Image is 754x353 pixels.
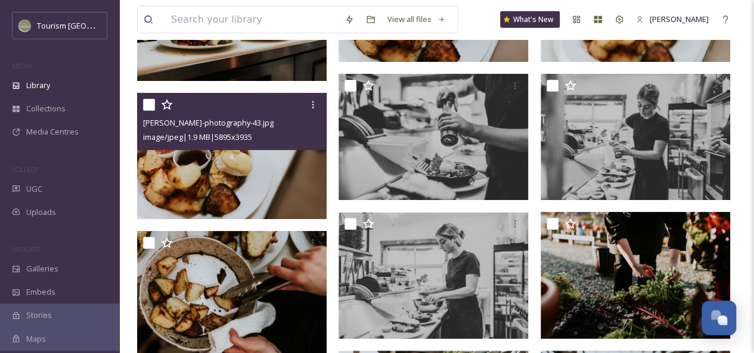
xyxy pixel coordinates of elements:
img: Abbotsford_Snapsea.png [19,20,31,32]
span: [PERSON_NAME]-photography-43.jpg [143,117,274,128]
span: image/jpeg | 1.9 MB | 5895 x 3935 [143,132,252,142]
span: Tourism [GEOGRAPHIC_DATA] [37,20,144,31]
img: robyn-bessenger-photography-35.jpg [541,212,730,338]
span: Stories [26,310,52,321]
img: robyn-bessenger-photography-43.jpg [137,93,327,219]
span: Media Centres [26,126,79,138]
span: [PERSON_NAME] [650,14,709,24]
span: Galleries [26,263,58,274]
span: Library [26,80,50,91]
img: robyn-bessenger-photography-36.jpg [339,213,528,339]
span: Uploads [26,207,56,218]
span: MEDIA [12,61,33,70]
a: View all files [381,8,451,31]
img: robyn-bessenger-photography-38.jpg [541,74,730,200]
span: WIDGETS [12,245,39,254]
input: Search your library [165,7,339,33]
img: robyn-bessenger-photography-39.jpg [339,74,528,200]
span: UGC [26,183,42,195]
button: Open Chat [702,301,736,335]
span: Embeds [26,286,55,298]
span: Maps [26,333,46,345]
span: Collections [26,103,66,114]
span: COLLECT [12,165,38,174]
a: [PERSON_NAME] [630,8,715,31]
a: What's New [500,11,560,28]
